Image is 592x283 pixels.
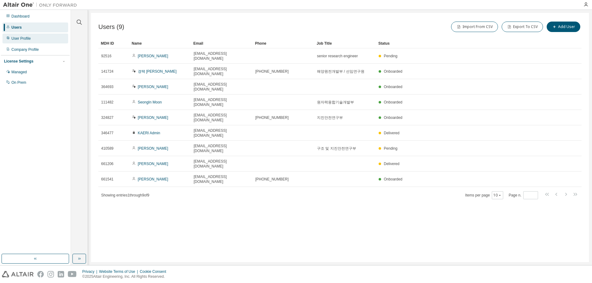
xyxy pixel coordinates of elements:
[384,115,402,120] span: Onboarded
[138,162,168,166] a: [PERSON_NAME]
[138,115,168,120] a: [PERSON_NAME]
[132,38,188,48] div: Name
[194,159,250,169] span: [EMAIL_ADDRESS][DOMAIN_NAME]
[194,82,250,92] span: [EMAIL_ADDRESS][DOMAIN_NAME]
[2,271,34,277] img: altair_logo.svg
[47,271,54,277] img: instagram.svg
[509,191,538,199] span: Page n.
[11,14,30,19] div: Dashboard
[138,69,177,74] a: 경택 [PERSON_NAME]
[98,23,124,30] span: Users (9)
[194,128,250,138] span: [EMAIL_ADDRESS][DOMAIN_NAME]
[82,274,170,279] p: © 2025 Altair Engineering, Inc. All Rights Reserved.
[193,38,250,48] div: Email
[317,100,354,105] span: 원자력융합기술개발부
[11,25,22,30] div: Users
[138,131,160,135] a: KAERI Admin
[493,193,502,198] button: 10
[194,97,250,107] span: [EMAIL_ADDRESS][DOMAIN_NAME]
[4,59,33,64] div: License Settings
[194,51,250,61] span: [EMAIL_ADDRESS][DOMAIN_NAME]
[3,2,80,8] img: Altair One
[101,84,113,89] span: 364693
[384,131,400,135] span: Delivered
[101,38,127,48] div: MDH ID
[317,115,343,120] span: 지진안전연구부
[451,22,498,32] button: Import From CSV
[255,38,312,48] div: Phone
[101,161,113,166] span: 661206
[11,80,26,85] div: On Prem
[11,36,31,41] div: User Profile
[384,100,402,104] span: Onboarded
[194,113,250,123] span: [EMAIL_ADDRESS][DOMAIN_NAME]
[37,271,44,277] img: facebook.svg
[101,69,113,74] span: 141724
[384,85,402,89] span: Onboarded
[101,146,113,151] span: 410589
[317,54,358,59] span: senior research engineer
[101,54,111,59] span: 92516
[384,177,402,181] span: Onboarded
[138,177,168,181] a: [PERSON_NAME]
[384,54,397,58] span: Pending
[547,22,580,32] button: Add User
[138,54,168,58] a: [PERSON_NAME]
[317,38,373,48] div: Job Title
[194,144,250,153] span: [EMAIL_ADDRESS][DOMAIN_NAME]
[194,174,250,184] span: [EMAIL_ADDRESS][DOMAIN_NAME]
[384,69,402,74] span: Onboarded
[255,69,289,74] span: [PHONE_NUMBER]
[384,146,397,151] span: Pending
[465,191,503,199] span: Items per page
[101,100,113,105] span: 111482
[140,269,170,274] div: Cookie Consent
[101,131,113,135] span: 346477
[378,38,549,48] div: Status
[255,115,289,120] span: [PHONE_NUMBER]
[11,70,27,75] div: Managed
[384,162,400,166] span: Delivered
[101,115,113,120] span: 324827
[502,22,543,32] button: Export To CSV
[138,85,168,89] a: [PERSON_NAME]
[138,100,162,104] a: SeongIn Moon
[317,69,364,74] span: 해양원전개발부 / 선임연구원
[58,271,64,277] img: linkedin.svg
[11,47,39,52] div: Company Profile
[194,67,250,76] span: [EMAIL_ADDRESS][DOMAIN_NAME]
[317,146,356,151] span: 구조 및 지진안전연구부
[138,146,168,151] a: [PERSON_NAME]
[255,177,289,182] span: [PHONE_NUMBER]
[101,177,113,182] span: 661541
[82,269,99,274] div: Privacy
[101,193,149,197] span: Showing entries 1 through 9 of 9
[68,271,77,277] img: youtube.svg
[99,269,140,274] div: Website Terms of Use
